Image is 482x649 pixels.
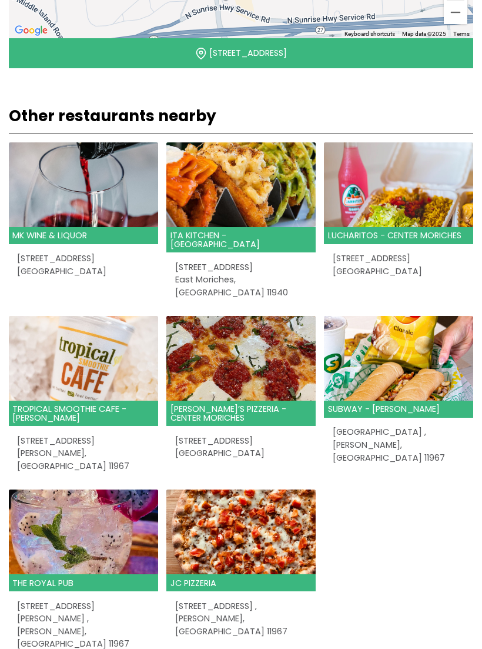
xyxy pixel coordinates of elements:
[175,600,307,638] address: [STREET_ADDRESS] , [PERSON_NAME], [GEOGRAPHIC_DATA] 11967
[453,31,470,37] a: Terms
[9,574,158,591] header: The Royal Pub
[9,490,158,574] img: Card image cap
[324,401,473,418] header: Subway - [PERSON_NAME]
[166,316,316,401] img: Card image cap
[166,316,316,468] a: Card image cap [PERSON_NAME]’s Pizzeria - Center Moriches [STREET_ADDRESS][GEOGRAPHIC_DATA]
[344,30,395,38] button: Keyboard shortcuts
[9,401,158,426] header: Tropical Smoothie Cafe - [PERSON_NAME]
[17,252,149,278] address: [STREET_ADDRESS] [GEOGRAPHIC_DATA]
[166,142,316,308] a: Card image cap ITA Kitchen - [GEOGRAPHIC_DATA] [STREET_ADDRESS]East Moriches, [GEOGRAPHIC_DATA] 1...
[324,316,473,472] a: Card image cap Subway - [PERSON_NAME] [GEOGRAPHIC_DATA] ,[PERSON_NAME], [GEOGRAPHIC_DATA] 11967
[17,435,149,473] address: [STREET_ADDRESS] [PERSON_NAME], [GEOGRAPHIC_DATA] 11967
[166,227,316,252] header: ITA Kitchen - [GEOGRAPHIC_DATA]
[209,47,287,59] a: [STREET_ADDRESS]
[9,227,158,244] header: MK Wine & Liquor
[324,316,473,401] img: Card image cap
[166,574,316,591] header: JC Pizzeria
[12,23,51,38] img: Google
[9,316,158,401] img: Card image cap
[9,106,473,134] h2: Other restaurants nearby
[9,316,158,481] a: Card image cap Tropical Smoothie Cafe - [PERSON_NAME] [STREET_ADDRESS][PERSON_NAME], [GEOGRAPHIC_...
[324,142,473,227] img: Card image cap
[324,142,473,287] a: Card image cap Lucharitos - Center Moriches [STREET_ADDRESS][GEOGRAPHIC_DATA]
[166,401,316,426] header: [PERSON_NAME]’s Pizzeria - Center Moriches
[166,142,316,227] img: Card image cap
[166,490,316,574] img: Card image cap
[9,142,158,227] img: Card image cap
[175,261,307,299] address: [STREET_ADDRESS] East Moriches, [GEOGRAPHIC_DATA] 11940
[402,31,446,37] span: Map data ©2025
[12,23,51,38] a: Open this area in Google Maps (opens a new window)
[444,1,467,24] button: Zoom out
[333,426,465,464] address: [GEOGRAPHIC_DATA] , [PERSON_NAME], [GEOGRAPHIC_DATA] 11967
[166,490,316,646] a: Card image cap JC Pizzeria [STREET_ADDRESS] ,[PERSON_NAME], [GEOGRAPHIC_DATA] 11967
[324,227,473,244] header: Lucharitos - Center Moriches
[333,252,465,278] address: [STREET_ADDRESS] [GEOGRAPHIC_DATA]
[175,435,307,460] address: [STREET_ADDRESS] [GEOGRAPHIC_DATA]
[9,142,158,287] a: Card image cap MK Wine & Liquor [STREET_ADDRESS][GEOGRAPHIC_DATA]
